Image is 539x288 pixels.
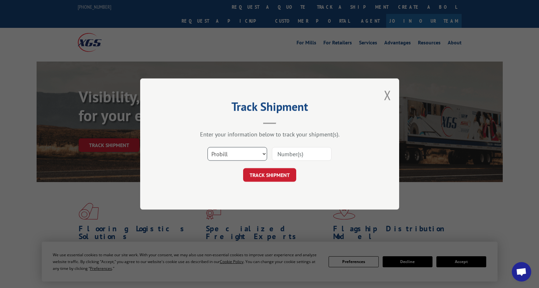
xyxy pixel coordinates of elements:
button: Close modal [384,86,391,104]
h2: Track Shipment [173,102,367,114]
div: Enter your information below to track your shipment(s). [173,131,367,138]
a: Open chat [512,262,531,282]
input: Number(s) [272,147,331,161]
button: TRACK SHIPMENT [243,168,296,182]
